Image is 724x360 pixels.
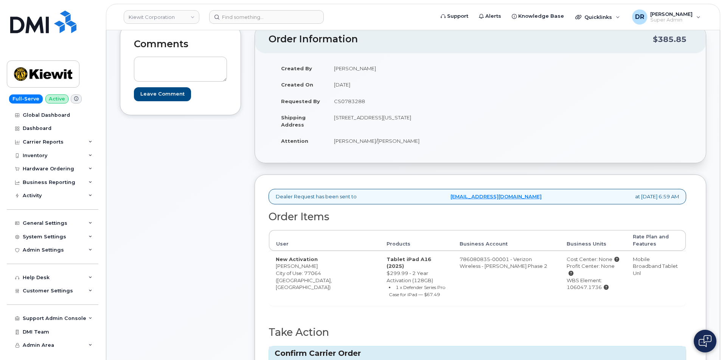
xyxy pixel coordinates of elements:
[269,327,686,338] h2: Take Action
[327,60,475,77] td: [PERSON_NAME]
[269,230,380,251] th: User
[627,9,706,25] div: Dori Ripley
[209,10,324,24] input: Find something...
[269,211,686,222] h2: Order Items
[474,9,506,24] a: Alerts
[653,32,687,46] div: $385.85
[327,76,475,93] td: [DATE]
[327,133,475,149] td: [PERSON_NAME]/[PERSON_NAME]
[567,277,619,291] div: WBS Element: 106047.1736
[650,11,693,17] span: [PERSON_NAME]
[453,251,560,306] td: 786080835-00001 - Verizon Wireless - [PERSON_NAME] Phase 2
[281,114,306,128] strong: Shipping Address
[626,230,686,251] th: Rate Plan and Features
[327,93,475,110] td: CS0783288
[380,251,453,306] td: $299.99 - 2 Year Activation (128GB)
[518,12,564,20] span: Knowledge Base
[570,9,625,25] div: Quicklinks
[626,251,686,306] td: Mobile Broadband Tablet Unl
[650,17,693,23] span: Super Admin
[276,256,318,262] strong: New Activation
[389,284,445,297] small: 1 x Defender Series Pro Case for iPad — $67.49
[124,10,199,24] a: Kiewit Corporation
[451,193,542,200] a: [EMAIL_ADDRESS][DOMAIN_NAME]
[281,65,312,71] strong: Created By
[281,98,320,104] strong: Requested By
[699,335,712,347] img: Open chat
[435,9,474,24] a: Support
[506,9,569,24] a: Knowledge Base
[275,348,680,358] h3: Confirm Carrier Order
[635,12,644,22] span: DR
[281,82,313,88] strong: Created On
[485,12,501,20] span: Alerts
[453,230,560,251] th: Business Account
[387,256,431,269] strong: Tablet iPad A16 (2025)
[269,34,653,45] h2: Order Information
[560,230,626,251] th: Business Units
[281,138,308,144] strong: Attention
[584,14,612,20] span: Quicklinks
[567,263,619,277] div: Profit Center: None
[380,230,453,251] th: Products
[327,109,475,133] td: [STREET_ADDRESS][US_STATE]
[269,189,686,204] div: Dealer Request has been sent to at [DATE] 6:59 AM
[134,39,227,49] h2: Comments
[567,256,619,263] div: Cost Center: None
[269,251,380,306] td: [PERSON_NAME] City of Use: 77064 ([GEOGRAPHIC_DATA], [GEOGRAPHIC_DATA])
[134,87,191,101] input: Leave Comment
[447,12,468,20] span: Support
